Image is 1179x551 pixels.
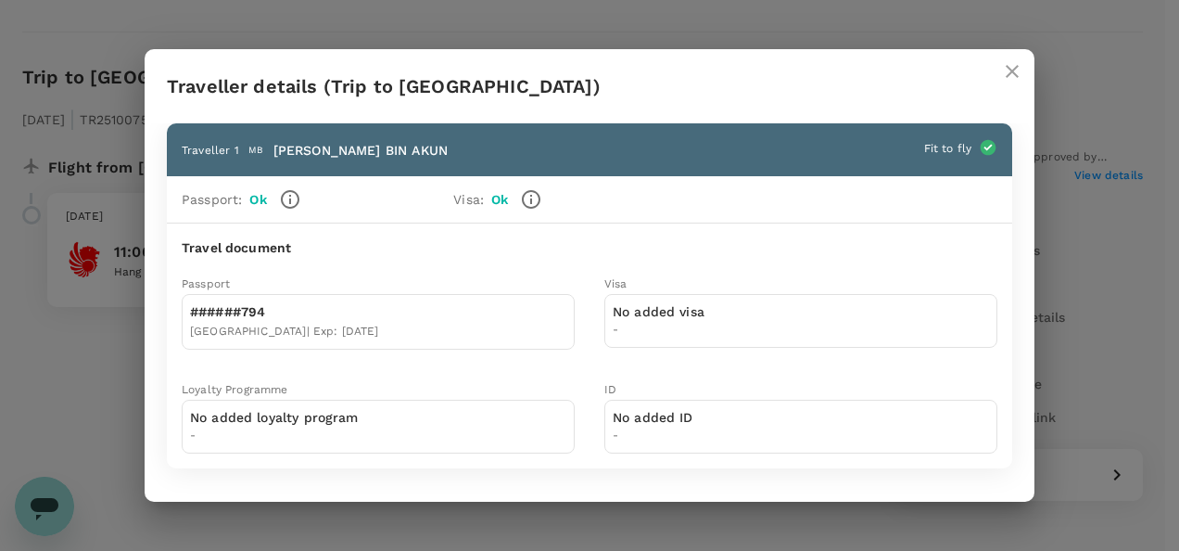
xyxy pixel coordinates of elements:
[182,144,239,157] span: Traveller 1
[604,383,616,396] span: ID
[453,190,484,209] p: Visa :
[248,144,263,157] p: MB
[990,49,1034,94] button: close
[249,190,266,209] p: Ok
[604,277,628,290] span: Visa
[613,408,693,427] p: No added ID
[924,142,972,155] span: Fit to fly
[190,323,379,341] div: [GEOGRAPHIC_DATA] | Exp: [DATE]
[182,383,288,396] span: Loyalty Programme
[613,302,704,321] p: No added visa
[182,277,230,290] span: Passport
[145,49,1034,123] h2: Traveller details (Trip to [GEOGRAPHIC_DATA])
[182,238,997,259] h6: Travel document
[491,190,508,210] p: Ok
[613,321,704,340] span: -
[190,408,359,427] p: No added loyalty program
[182,190,242,209] p: Passport :
[273,141,448,160] p: [PERSON_NAME] BIN AKUN
[190,302,379,323] div: ######794
[190,427,359,445] span: -
[613,427,693,445] span: -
